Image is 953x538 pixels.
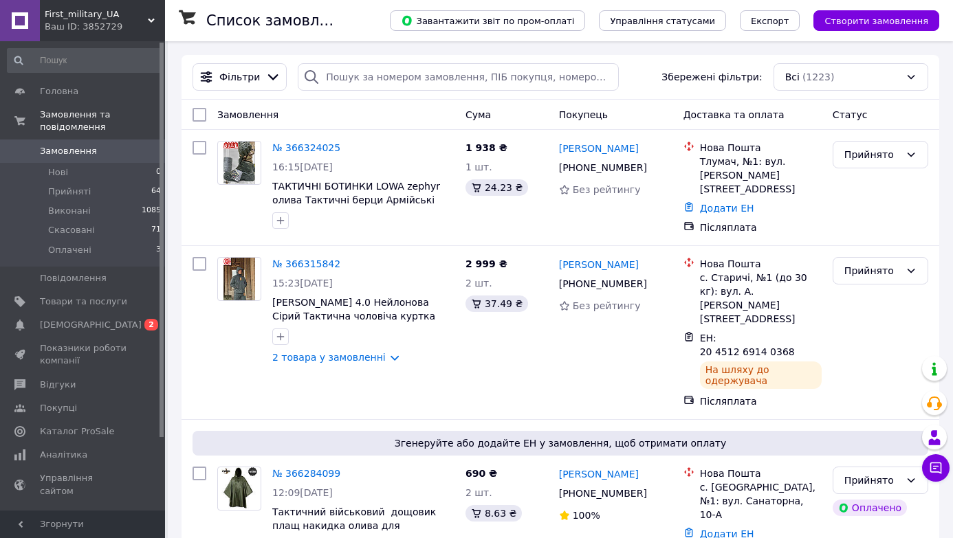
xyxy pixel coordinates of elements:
span: Cума [465,109,491,120]
span: Доставка та оплата [683,109,785,120]
a: № 366284099 [272,468,340,479]
span: Фільтри [219,70,260,84]
span: ЕН: 20 4512 6914 0368 [700,333,795,357]
div: [PHONE_NUMBER] [556,158,650,177]
div: 24.23 ₴ [465,179,528,196]
span: Згенеруйте або додайте ЕН у замовлення, щоб отримати оплату [198,436,923,450]
button: Експорт [740,10,800,31]
button: Управління статусами [599,10,726,31]
div: Прийнято [844,473,900,488]
span: 3 [156,244,161,256]
span: 2 шт. [465,278,492,289]
a: № 366324025 [272,142,340,153]
span: 1 938 ₴ [465,142,507,153]
span: Головна [40,85,78,98]
span: 64 [151,186,161,198]
span: 71 [151,224,161,236]
input: Пошук за номером замовлення, ПІБ покупця, номером телефону, Email, номером накладної [298,63,619,91]
a: Фото товару [217,257,261,301]
div: Оплачено [833,500,907,516]
div: Нова Пошта [700,257,822,271]
h1: Список замовлень [206,12,346,29]
span: Без рейтингу [573,300,641,311]
a: Створити замовлення [800,14,939,25]
span: 2 999 ₴ [465,258,507,269]
span: Управління сайтом [40,472,127,497]
span: Статус [833,109,868,120]
span: 690 ₴ [465,468,497,479]
a: Фото товару [217,467,261,511]
span: Створити замовлення [824,16,928,26]
span: 16:15[DATE] [272,161,333,172]
div: с. Старичі, №1 (до 30 кг): вул. А. [PERSON_NAME][STREET_ADDRESS] [700,271,822,326]
span: Гаманець компанії [40,508,127,533]
div: Прийнято [844,263,900,278]
div: с. [GEOGRAPHIC_DATA], №1: вул. Санаторна, 10-А [700,480,822,522]
input: Пошук [7,48,162,73]
span: Аналітика [40,449,87,461]
a: [PERSON_NAME] [559,258,639,271]
div: Прийнято [844,147,900,162]
span: 0 [156,166,161,179]
img: Фото товару [221,467,257,510]
span: Управління статусами [610,16,715,26]
span: Товари та послуги [40,295,127,308]
span: Каталог ProSale [40,425,114,438]
span: Покупці [40,402,77,414]
div: Тлумач, №1: вул. [PERSON_NAME][STREET_ADDRESS] [700,155,822,196]
div: Післяплата [700,221,822,234]
span: 12:09[DATE] [272,487,333,498]
div: Післяплата [700,394,822,408]
div: 37.49 ₴ [465,295,528,312]
a: ТАКТИЧНІ БОТИНКИ LOWA zephyr олива Тактичні берци Армійські берці Берці ЗСУ Армейська взуття 42 [272,181,447,233]
a: [PERSON_NAME] [559,142,639,155]
span: 15:23[DATE] [272,278,333,289]
img: Фото товару [223,258,256,300]
button: Створити замовлення [813,10,939,31]
span: First_military_UA [45,8,148,21]
span: 1085 [142,205,161,217]
span: Прийняті [48,186,91,198]
a: № 366315842 [272,258,340,269]
span: Всі [785,70,800,84]
span: Відгуки [40,379,76,391]
div: Нова Пошта [700,141,822,155]
span: Завантажити звіт по пром-оплаті [401,14,574,27]
div: Ваш ID: 3852729 [45,21,165,33]
span: Нові [48,166,68,179]
span: Замовлення [40,145,97,157]
div: 8.63 ₴ [465,505,522,522]
span: Показники роботи компанії [40,342,127,367]
a: [PERSON_NAME] [559,467,639,481]
span: Замовлення [217,109,278,120]
span: (1223) [802,71,835,82]
div: На шляху до одержувача [700,361,822,389]
span: Скасовані [48,224,95,236]
span: Виконані [48,205,91,217]
div: [PHONE_NUMBER] [556,274,650,293]
span: Оплачені [48,244,91,256]
a: [PERSON_NAME] 4.0 Нейлонова Сірий Тактична чоловіча куртка осінь зима [272,297,435,335]
span: Повідомлення [40,272,107,284]
span: 2 [144,319,158,330]
div: Нова Пошта [700,467,822,480]
a: Фото товару [217,141,261,185]
a: 2 товара у замовленні [272,352,386,363]
img: Фото товару [223,142,256,184]
span: Збережені фільтри: [661,70,762,84]
span: Експорт [751,16,789,26]
span: 1 шт. [465,161,492,172]
span: 2 шт. [465,487,492,498]
span: Без рейтингу [573,184,641,195]
span: [DEMOGRAPHIC_DATA] [40,319,142,331]
span: Покупець [559,109,608,120]
span: 100% [573,510,600,521]
div: [PHONE_NUMBER] [556,484,650,503]
a: Додати ЕН [700,203,754,214]
button: Завантажити звіт по пром-оплаті [390,10,585,31]
span: Замовлення та повідомлення [40,109,165,133]
button: Чат з покупцем [922,454,950,482]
